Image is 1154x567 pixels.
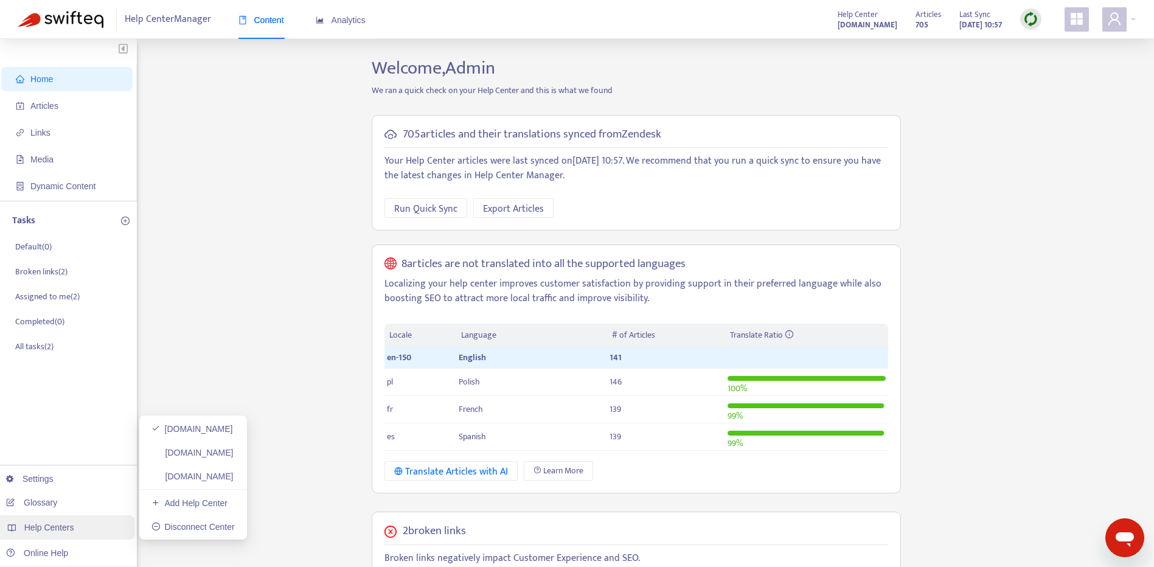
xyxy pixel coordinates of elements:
[403,128,661,142] h5: 705 articles and their translations synced from Zendesk
[16,155,24,164] span: file-image
[6,548,68,558] a: Online Help
[316,16,324,24] span: area-chart
[916,8,941,21] span: Articles
[403,524,466,538] h5: 2 broken links
[15,290,80,303] p: Assigned to me ( 2 )
[610,430,621,444] span: 139
[6,498,57,507] a: Glossary
[16,182,24,190] span: container
[16,75,24,83] span: home
[473,198,554,218] button: Export Articles
[387,350,411,364] span: en-150
[238,16,247,24] span: book
[459,430,486,444] span: Spanish
[16,128,24,137] span: link
[728,436,743,450] span: 99 %
[151,448,234,457] a: [DOMAIN_NAME]
[18,11,103,28] img: Swifteq
[384,128,397,141] span: cloud-sync
[838,18,897,32] a: [DOMAIN_NAME]
[483,201,544,217] span: Export Articles
[456,324,607,347] th: Language
[916,18,928,32] strong: 705
[30,155,54,164] span: Media
[1023,12,1038,27] img: sync.dc5367851b00ba804db3.png
[1069,12,1084,26] span: appstore
[1107,12,1122,26] span: user
[394,201,457,217] span: Run Quick Sync
[387,430,395,444] span: es
[30,101,58,111] span: Articles
[459,375,480,389] span: Polish
[151,498,228,508] a: Add Help Center
[384,198,467,218] button: Run Quick Sync
[838,8,878,21] span: Help Center
[30,74,53,84] span: Home
[30,128,50,137] span: Links
[24,523,74,532] span: Help Centers
[12,214,35,228] p: Tasks
[387,375,393,389] span: pl
[384,277,888,306] p: Localizing your help center improves customer satisfaction by providing support in their preferre...
[15,265,68,278] p: Broken links ( 2 )
[728,409,743,423] span: 99 %
[730,329,883,342] div: Translate Ratio
[524,461,593,481] a: Learn More
[959,8,990,21] span: Last Sync
[610,350,622,364] span: 141
[372,53,495,83] span: Welcome, Admin
[238,15,284,25] span: Content
[384,154,888,183] p: Your Help Center articles were last synced on [DATE] 10:57 . We recommend that you run a quick sy...
[610,402,621,416] span: 139
[384,324,456,347] th: Locale
[959,18,1002,32] strong: [DATE] 10:57
[151,522,235,532] a: Disconnect Center
[610,375,622,389] span: 146
[151,424,233,434] a: [DOMAIN_NAME]
[543,464,583,478] span: Learn More
[121,217,130,225] span: plus-circle
[125,8,211,31] span: Help Center Manager
[363,84,910,97] p: We ran a quick check on your Help Center and this is what we found
[1105,518,1144,557] iframe: Przycisk umożliwiający otwarcie okna komunikatora
[384,257,397,271] span: global
[6,474,54,484] a: Settings
[15,340,54,353] p: All tasks ( 2 )
[459,350,486,364] span: English
[384,461,518,481] button: Translate Articles with AI
[401,257,686,271] h5: 8 articles are not translated into all the supported languages
[151,471,234,481] a: [DOMAIN_NAME]
[316,15,366,25] span: Analytics
[384,526,397,538] span: close-circle
[15,240,52,253] p: Default ( 0 )
[30,181,96,191] span: Dynamic Content
[728,381,747,395] span: 100 %
[607,324,725,347] th: # of Articles
[394,464,508,479] div: Translate Articles with AI
[387,402,393,416] span: fr
[15,315,64,328] p: Completed ( 0 )
[459,402,483,416] span: French
[16,102,24,110] span: account-book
